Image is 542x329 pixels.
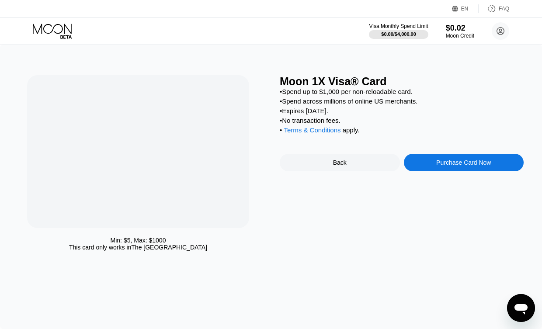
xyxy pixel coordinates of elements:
div: • Spend up to $1,000 per non-reloadable card. [280,88,524,95]
div: This card only works in The [GEOGRAPHIC_DATA] [69,244,207,251]
div: Purchase Card Now [436,159,491,166]
div: $0.02 [446,24,474,33]
div: Visa Monthly Spend Limit$0.00/$4,000.00 [369,23,428,39]
div: $0.00 / $4,000.00 [381,31,416,37]
div: • No transaction fees. [280,117,524,124]
span: Terms & Conditions [284,126,340,134]
div: Min: $ 5 , Max: $ 1000 [111,237,166,244]
div: Back [333,159,347,166]
div: FAQ [479,4,509,13]
div: Visa Monthly Spend Limit [369,23,428,29]
div: Moon Credit [446,33,474,39]
div: EN [452,4,479,13]
div: • Spend across millions of online US merchants. [280,97,524,105]
div: • apply . [280,126,524,136]
div: Back [280,154,400,171]
div: $0.02Moon Credit [446,24,474,39]
div: Purchase Card Now [404,154,524,171]
div: • Expires [DATE]. [280,107,524,114]
div: EN [461,6,469,12]
div: Moon 1X Visa® Card [280,75,524,88]
div: Terms & Conditions [284,126,340,136]
iframe: Button to launch messaging window [507,294,535,322]
div: FAQ [499,6,509,12]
